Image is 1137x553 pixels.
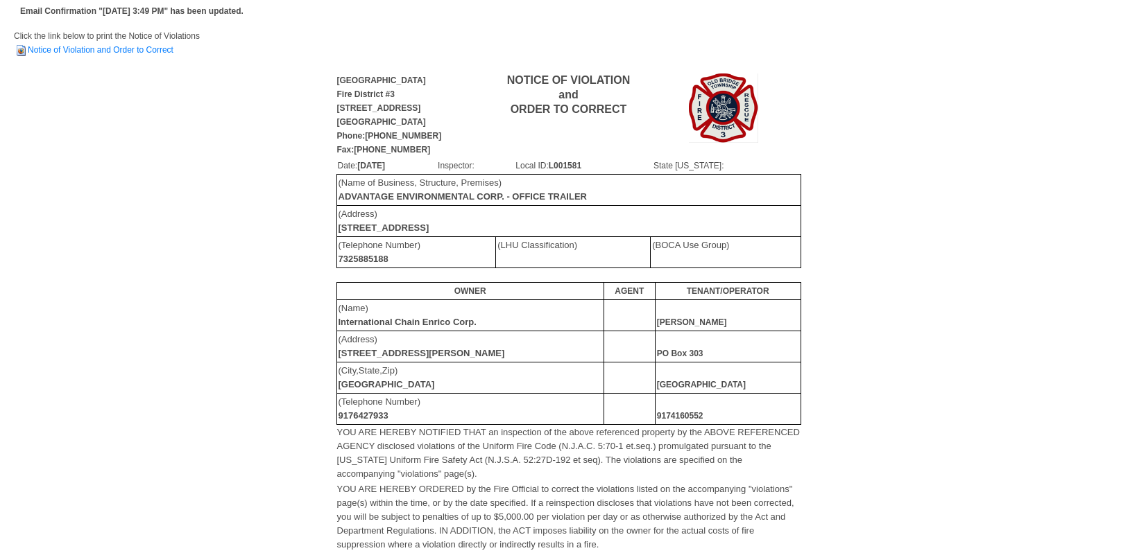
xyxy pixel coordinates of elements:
[653,158,801,173] td: State [US_STATE]:
[657,380,746,389] b: [GEOGRAPHIC_DATA]
[14,45,173,55] a: Notice of Violation and Order to Correct
[657,411,703,421] b: 9174160552
[689,73,758,143] img: Image
[14,31,200,55] span: Click the link below to print the Notice of Violations
[339,222,429,233] b: [STREET_ADDRESS]
[18,2,246,20] td: Email Confirmation "[DATE] 3:49 PM" has been updated.
[337,158,438,173] td: Date:
[549,161,581,170] b: L001581
[337,427,800,479] font: YOU ARE HEREBY NOTIFIED THAT an inspection of the above referenced property by the ABOVE REFERENC...
[14,44,28,58] img: HTML Document
[337,484,794,550] font: YOU ARE HEREBY ORDERED by the Fire Official to correct the violations listed on the accompanying ...
[339,334,505,358] font: (Address)
[454,286,486,296] b: OWNER
[339,379,435,389] b: [GEOGRAPHIC_DATA]
[339,209,429,233] font: (Address)
[339,317,477,327] b: International Chain Enrico Corp.
[339,365,435,389] font: (City,State,Zip)
[339,396,421,421] font: (Telephone Number)
[339,254,388,264] b: 7325885188
[339,348,505,358] b: [STREET_ADDRESS][PERSON_NAME]
[437,158,515,173] td: Inspector:
[652,240,729,250] font: (BOCA Use Group)
[497,240,577,250] font: (LHU Classification)
[615,286,644,296] b: AGENT
[339,191,587,202] b: ADVANTAGE ENVIRONMENTAL CORP. - OFFICE TRAILER
[339,177,587,202] font: (Name of Business, Structure, Premises)
[339,410,388,421] b: 9176427933
[337,76,442,155] b: [GEOGRAPHIC_DATA] Fire District #3 [STREET_ADDRESS] [GEOGRAPHIC_DATA] Phone:[PHONE_NUMBER] Fax:[P...
[357,161,385,170] b: [DATE]
[515,158,653,173] td: Local ID:
[657,317,727,327] b: [PERSON_NAME]
[339,303,477,327] font: (Name)
[339,240,421,264] font: (Telephone Number)
[657,349,703,358] b: PO Box 303
[507,74,630,115] b: NOTICE OF VIOLATION and ORDER TO CORRECT
[687,286,769,296] b: TENANT/OPERATOR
